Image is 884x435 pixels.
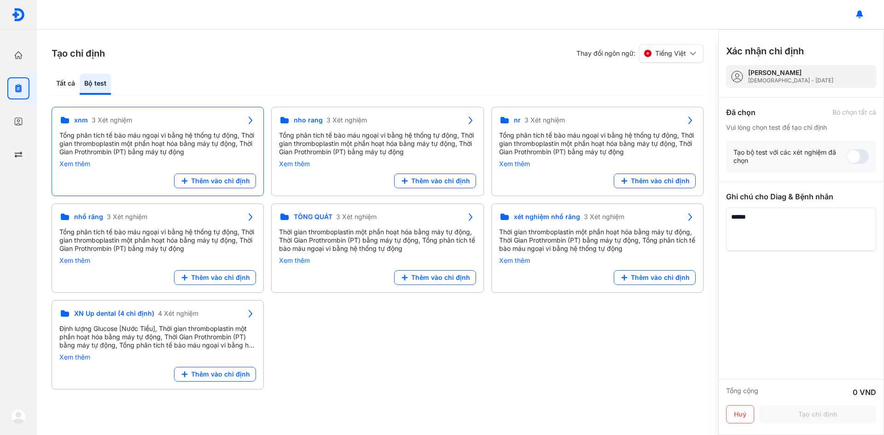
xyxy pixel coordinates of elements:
div: Xem thêm [499,256,696,265]
div: Tổng phân tích tế bào máu ngoại vi bằng hệ thống tự động, Thời gian thromboplastin một phần hoạt ... [59,228,256,253]
button: Thêm vào chỉ định [394,174,476,188]
div: Xem thêm [59,353,256,361]
div: Tạo bộ test với các xét nghiệm đã chọn [733,148,847,165]
span: 3 Xét nghiệm [92,116,132,124]
span: 3 Xét nghiệm [336,213,377,221]
img: logo [12,8,25,22]
button: Thêm vào chỉ định [394,270,476,285]
span: Tiếng Việt [655,49,686,58]
div: Thời gian thromboplastin một phần hoạt hóa bằng máy tự động, Thời Gian Prothrombin (PT) bằng máy ... [279,228,476,253]
span: 4 Xét nghiệm [158,309,198,318]
div: Đã chọn [726,107,756,118]
span: nr [514,116,521,124]
div: Định lượng Glucose [Nước Tiểu], Thời gian thromboplastin một phần hoạt hóa bằng máy tự động, Thời... [59,325,256,349]
div: Thay đổi ngôn ngữ: [576,44,704,63]
div: Bộ test [80,74,111,95]
button: Thêm vào chỉ định [174,270,256,285]
span: Thêm vào chỉ định [191,370,250,378]
button: Thêm vào chỉ định [174,174,256,188]
div: Vui lòng chọn test để tạo chỉ định [726,123,876,132]
button: Thêm vào chỉ định [614,174,696,188]
div: Ghi chú cho Diag & Bệnh nhân [726,191,876,202]
button: Thêm vào chỉ định [614,270,696,285]
div: Xem thêm [59,160,256,168]
div: Xem thêm [279,256,476,265]
span: Thêm vào chỉ định [631,273,690,282]
img: logo [11,409,26,424]
div: Tổng phân tích tế bào máu ngoại vi bằng hệ thống tự động, Thời gian thromboplastin một phần hoạt ... [59,131,256,156]
div: [PERSON_NAME] [748,69,833,77]
div: Tổng phân tích tế bào máu ngoại vi bằng hệ thống tự động, Thời gian thromboplastin một phần hoạt ... [499,131,696,156]
div: Tất cả [52,74,80,95]
h3: Xác nhận chỉ định [726,45,804,58]
div: Thời gian thromboplastin một phần hoạt hóa bằng máy tự động, Thời Gian Prothrombin (PT) bằng máy ... [499,228,696,253]
span: nho rang [294,116,323,124]
span: 3 Xét nghiệm [326,116,367,124]
div: 0 VND [853,387,876,398]
span: TỔNG QUÁT [294,213,332,221]
div: Tổng phân tích tế bào máu ngoại vi bằng hệ thống tự động, Thời gian thromboplastin một phần hoạt ... [279,131,476,156]
span: xnm [74,116,88,124]
span: Thêm vào chỉ định [631,177,690,185]
button: Tạo chỉ định [760,405,876,423]
span: Thêm vào chỉ định [411,177,470,185]
button: Thêm vào chỉ định [174,367,256,382]
div: Xem thêm [279,160,476,168]
span: Thêm vào chỉ định [191,273,250,282]
button: Huỷ [726,405,754,423]
span: 3 Xét nghiệm [584,213,624,221]
div: Xem thêm [59,256,256,265]
span: Thêm vào chỉ định [411,273,470,282]
div: [DEMOGRAPHIC_DATA] - [DATE] [748,77,833,84]
span: XN Up dental (4 chỉ định) [74,309,154,318]
div: Xem thêm [499,160,696,168]
span: xét nghiệm nhổ răng [514,213,580,221]
span: 3 Xét nghiệm [107,213,147,221]
span: nhổ răng [74,213,103,221]
span: 3 Xét nghiệm [524,116,565,124]
div: Bỏ chọn tất cả [832,108,876,116]
h3: Tạo chỉ định [52,47,105,60]
span: Thêm vào chỉ định [191,177,250,185]
div: Tổng cộng [726,387,758,398]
